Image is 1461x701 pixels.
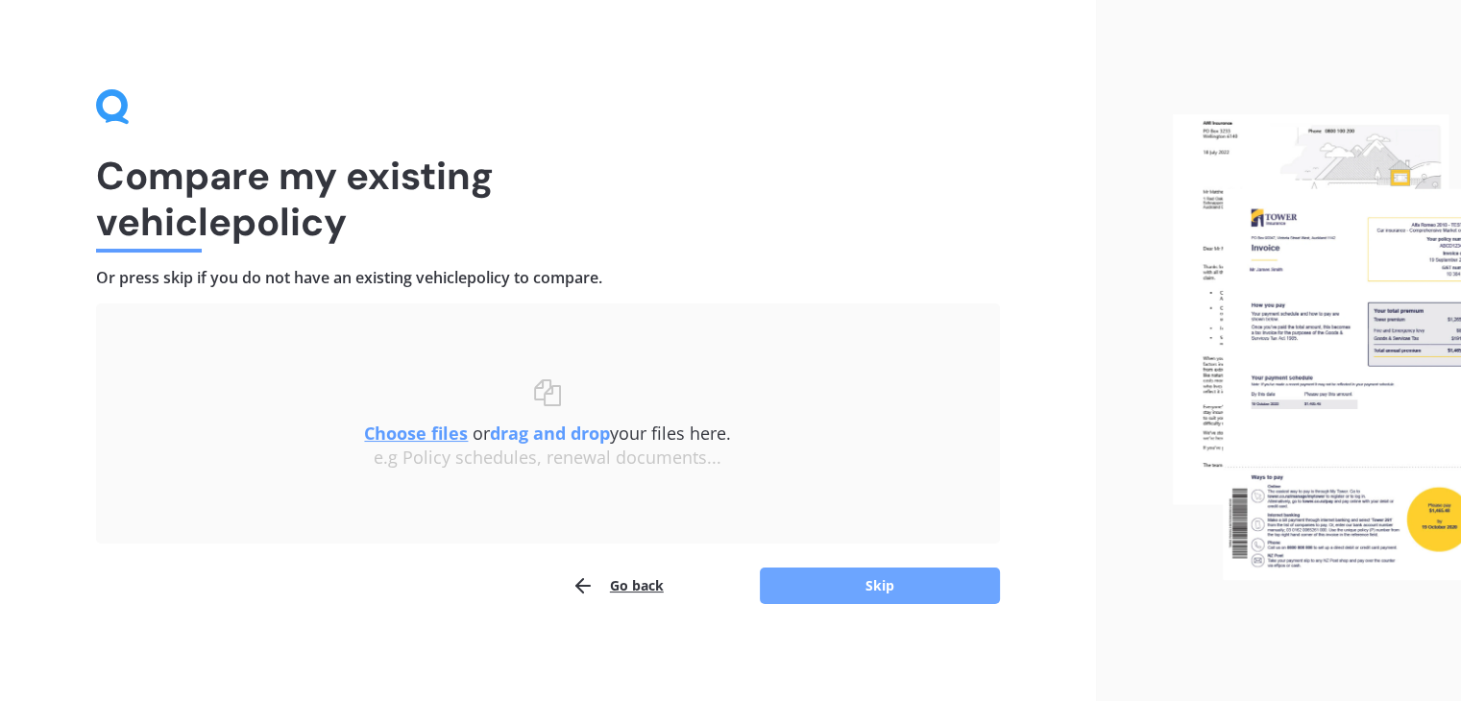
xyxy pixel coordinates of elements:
img: files.webp [1173,114,1461,580]
u: Choose files [364,422,468,445]
h4: Or press skip if you do not have an existing vehicle policy to compare. [96,268,1000,288]
button: Skip [760,568,1000,604]
h1: Compare my existing vehicle policy [96,153,1000,245]
button: Go back [572,567,664,605]
b: drag and drop [490,422,610,445]
span: or your files here. [364,422,731,445]
div: e.g Policy schedules, renewal documents... [134,447,962,469]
